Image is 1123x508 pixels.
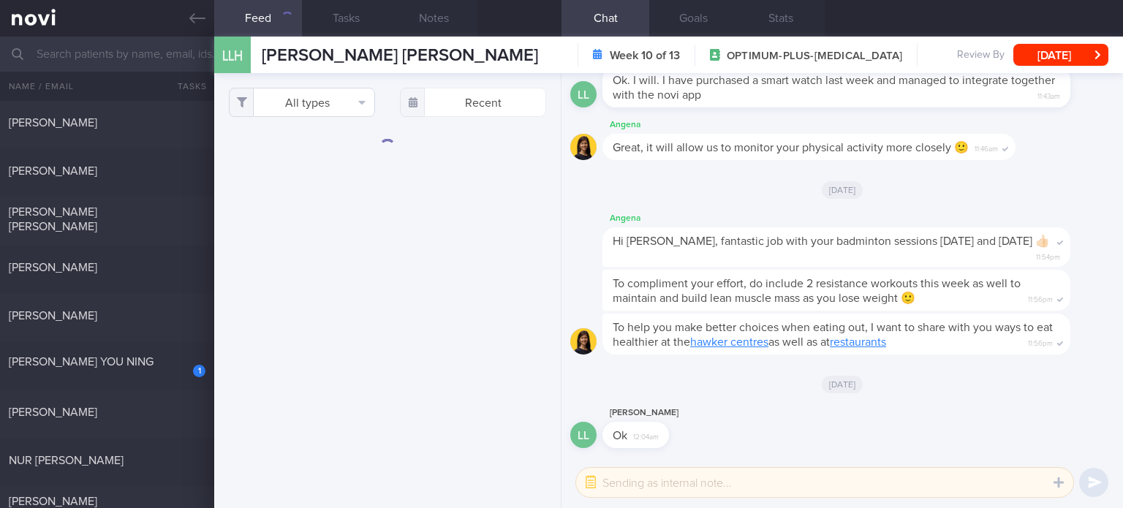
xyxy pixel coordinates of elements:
[9,117,97,129] span: [PERSON_NAME]
[1036,249,1060,262] span: 11:54pm
[1037,88,1060,102] span: 11:43am
[613,142,969,153] span: Great, it will allow us to monitor your physical activity more closely 🙂
[211,28,254,84] div: LLH
[957,49,1005,62] span: Review By
[613,278,1021,304] span: To compliment your effort, do include 2 resistance workouts this week as well to maintain and bui...
[727,49,902,64] span: OPTIMUM-PLUS-[MEDICAL_DATA]
[9,406,97,418] span: [PERSON_NAME]
[570,422,597,449] div: LL
[156,72,214,101] button: Tasks
[9,310,97,322] span: [PERSON_NAME]
[613,322,1053,348] span: To help you make better choices when eating out, I want to share with you ways to eat healthier a...
[1028,291,1053,305] span: 11:56pm
[193,365,205,377] div: 1
[602,210,1114,227] div: Angena
[613,430,627,441] span: Ok
[613,235,1050,247] span: Hi [PERSON_NAME], fantastic job with your badminton sessions [DATE] and [DATE] 👍🏻
[9,356,154,368] span: [PERSON_NAME] YOU NING
[822,376,863,393] span: [DATE]
[690,336,768,348] a: hawker centres
[830,336,886,348] a: restaurants
[602,116,1059,134] div: Angena
[570,81,597,108] div: LL
[1028,335,1053,349] span: 11:56pm
[610,48,680,63] strong: Week 10 of 13
[9,206,97,232] span: [PERSON_NAME] [PERSON_NAME]
[9,165,97,177] span: [PERSON_NAME]
[262,47,538,64] span: [PERSON_NAME] [PERSON_NAME]
[9,455,124,466] span: NUR [PERSON_NAME]
[822,181,863,199] span: [DATE]
[602,404,713,422] div: [PERSON_NAME]
[613,75,1055,101] span: Ok. I will. I have purchased a smart watch last week and managed to integrate together with the n...
[975,140,998,154] span: 11:46am
[1013,44,1108,66] button: [DATE]
[633,428,659,442] span: 12:04am
[229,88,375,117] button: All types
[9,262,97,273] span: [PERSON_NAME]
